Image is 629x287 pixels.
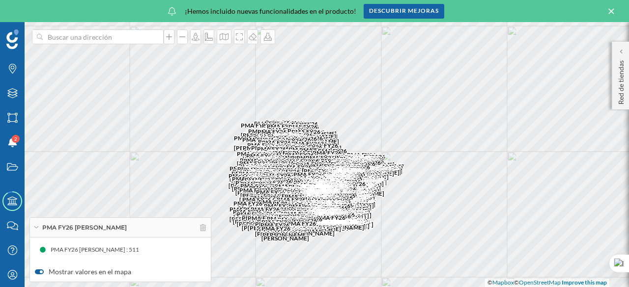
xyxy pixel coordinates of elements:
span: Soporte [20,7,55,16]
span: 2 [14,134,17,144]
a: Mapbox [492,279,514,286]
span: PMA FY26 [PERSON_NAME] : 511 [51,245,139,255]
span: PMA FY26 [PERSON_NAME] [42,223,127,232]
label: Mostrar valores en el mapa [35,267,206,277]
a: Improve this map [562,279,607,286]
p: Red de tiendas [616,56,626,104]
span: ¡Hemos incluido nuevas funcionalidades en el producto! [185,6,356,16]
img: Geoblink Logo [6,29,19,49]
a: OpenStreetMap [519,279,561,286]
div: © © [485,279,609,287]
